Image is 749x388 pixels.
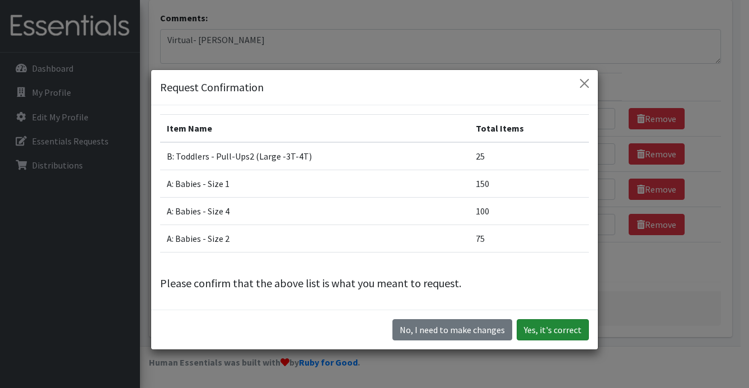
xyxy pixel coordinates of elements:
[469,115,589,143] th: Total Items
[469,170,589,198] td: 150
[160,115,469,143] th: Item Name
[575,74,593,92] button: Close
[160,79,264,96] h5: Request Confirmation
[469,142,589,170] td: 25
[160,142,469,170] td: B: Toddlers - Pull-Ups2 (Large -3T-4T)
[392,319,512,340] button: No I need to make changes
[469,198,589,225] td: 100
[160,170,469,198] td: A: Babies - Size 1
[517,319,589,340] button: Yes, it's correct
[160,225,469,253] td: A: Babies - Size 2
[160,275,589,292] p: Please confirm that the above list is what you meant to request.
[160,198,469,225] td: A: Babies - Size 4
[469,225,589,253] td: 75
